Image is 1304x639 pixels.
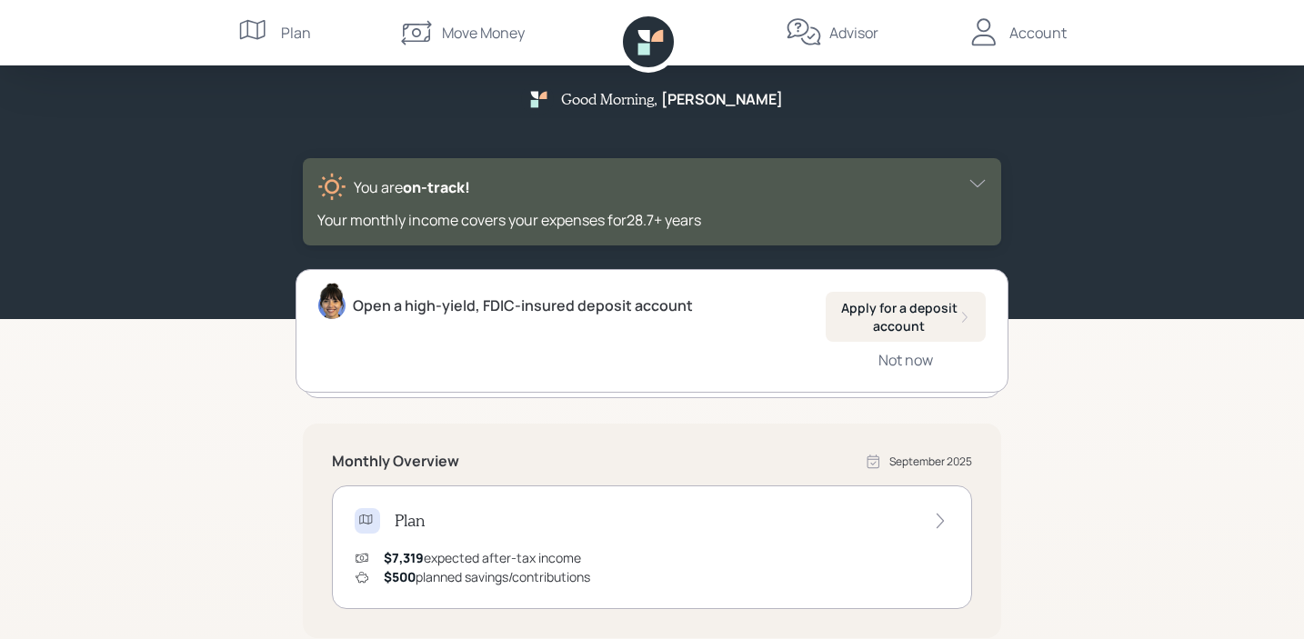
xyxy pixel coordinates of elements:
div: You are [354,176,470,198]
div: Not now [878,350,933,370]
div: Plan [281,22,311,44]
img: treva-nostdahl-headshot.png [318,283,346,319]
button: Apply for a deposit account [826,292,986,342]
div: expected after-tax income [384,548,581,567]
h4: Plan [395,511,425,531]
div: Your monthly income covers your expenses for 28.7 + years [317,209,987,231]
div: Open a high-yield, FDIC-insured deposit account [353,295,693,316]
h5: Good Morning , [561,90,657,107]
div: Move Money [442,22,525,44]
span: on‑track! [403,177,470,197]
div: planned savings/contributions [384,567,590,586]
h5: Monthly Overview [332,453,459,470]
img: sunny-XHVQM73Q.digested.png [317,173,346,202]
div: Apply for a deposit account [840,299,971,334]
span: $7,319 [384,549,424,566]
h5: [PERSON_NAME] [661,91,783,108]
div: Account [1009,22,1067,44]
div: Advisor [829,22,878,44]
div: September 2025 [889,454,972,470]
span: $500 [384,568,416,585]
